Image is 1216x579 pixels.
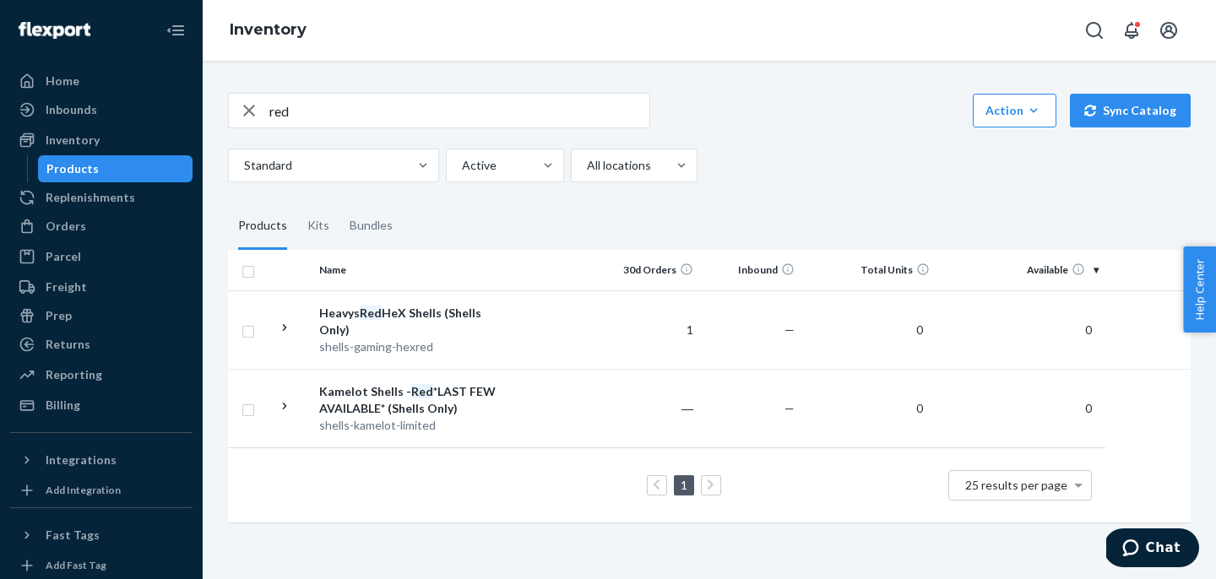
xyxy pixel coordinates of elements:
[46,248,81,265] div: Parcel
[159,14,193,47] button: Close Navigation
[46,218,86,235] div: Orders
[909,322,930,337] span: 0
[319,417,496,434] div: shells-kamelot-limited
[312,250,502,290] th: Name
[1078,322,1099,337] span: 0
[1078,14,1111,47] button: Open Search Box
[801,250,936,290] th: Total Units
[985,102,1044,119] div: Action
[307,203,329,250] div: Kits
[360,306,382,320] em: Red
[936,250,1105,290] th: Available
[10,446,193,473] button: Integrations
[46,189,135,206] div: Replenishments
[46,279,87,295] div: Freight
[1115,14,1148,47] button: Open notifications
[319,383,496,417] div: Kamelot Shells - *LAST FEW AVAILABLE* (Shells Only)
[46,397,80,414] div: Billing
[46,527,100,544] div: Fast Tags
[585,157,587,174] input: All locations
[909,401,930,415] span: 0
[216,6,320,55] ol: breadcrumbs
[238,203,287,250] div: Products
[460,157,462,174] input: Active
[230,20,307,39] a: Inventory
[10,555,193,576] a: Add Fast Tag
[10,361,193,388] a: Reporting
[1078,401,1099,415] span: 0
[599,250,700,290] th: 30d Orders
[46,307,72,324] div: Prep
[46,366,102,383] div: Reporting
[10,522,193,549] button: Fast Tags
[242,157,244,174] input: Standard
[19,22,90,39] img: Flexport logo
[1106,528,1199,571] iframe: Opens a widget where you can chat to one of our agents
[10,480,193,501] a: Add Integration
[677,478,691,492] a: Page 1 is your current page
[10,213,193,240] a: Orders
[10,68,193,95] a: Home
[269,94,649,127] input: Search inventory by name or sku
[319,305,496,338] div: Heavys HeX Shells (Shells Only)
[599,369,700,447] td: ―
[784,322,795,337] span: —
[599,290,700,369] td: 1
[1070,94,1191,127] button: Sync Catalog
[46,452,117,468] div: Integrations
[10,243,193,270] a: Parcel
[319,338,496,355] div: shells-gaming-hexred
[965,478,1067,492] span: 25 results per page
[46,558,106,572] div: Add Fast Tag
[1152,14,1186,47] button: Open account menu
[10,273,193,300] a: Freight
[350,203,393,250] div: Bundles
[38,155,193,182] a: Products
[46,160,99,177] div: Products
[1183,246,1216,333] button: Help Center
[46,336,90,353] div: Returns
[700,250,801,290] th: Inbound
[10,331,193,358] a: Returns
[46,132,100,149] div: Inventory
[10,184,193,211] a: Replenishments
[784,401,795,415] span: —
[10,302,193,329] a: Prep
[46,73,79,89] div: Home
[10,96,193,123] a: Inbounds
[10,392,193,419] a: Billing
[46,483,121,497] div: Add Integration
[973,94,1056,127] button: Action
[46,101,97,118] div: Inbounds
[411,384,433,398] em: Red
[10,127,193,154] a: Inventory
